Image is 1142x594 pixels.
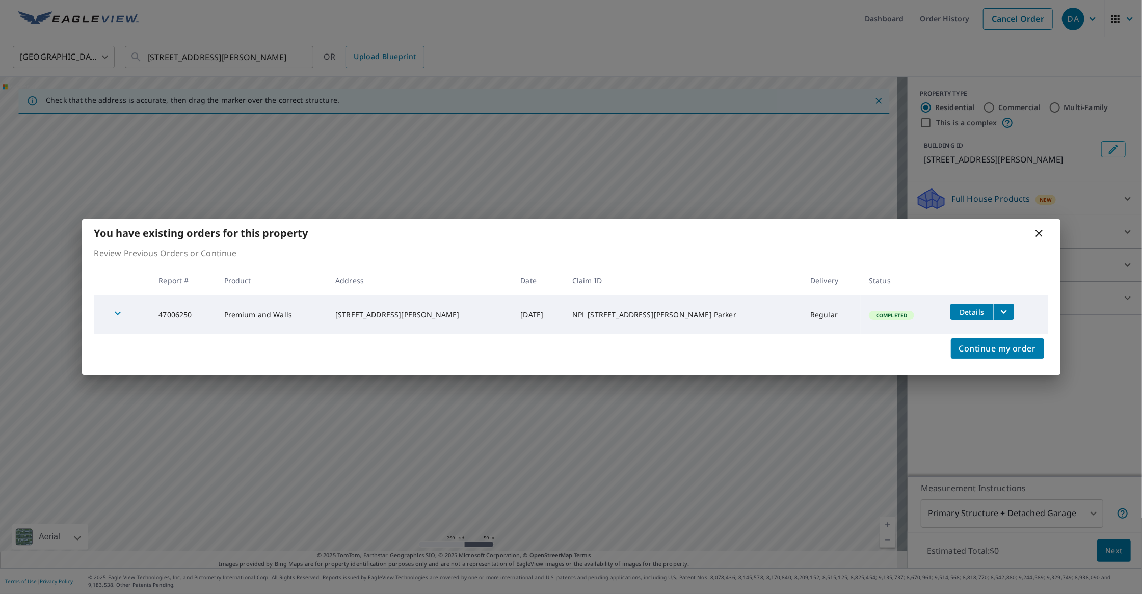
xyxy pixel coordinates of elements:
[959,341,1036,356] span: Continue my order
[512,265,564,295] th: Date
[564,295,802,334] td: NPL [STREET_ADDRESS][PERSON_NAME] Parker
[861,265,942,295] th: Status
[993,304,1014,320] button: filesDropdownBtn-47006250
[870,312,913,319] span: Completed
[94,226,308,240] b: You have existing orders for this property
[512,295,564,334] td: [DATE]
[216,265,327,295] th: Product
[802,295,861,334] td: Regular
[94,247,1048,259] p: Review Previous Orders or Continue
[150,295,216,334] td: 47006250
[150,265,216,295] th: Report #
[802,265,861,295] th: Delivery
[564,265,802,295] th: Claim ID
[950,304,993,320] button: detailsBtn-47006250
[216,295,327,334] td: Premium and Walls
[957,307,987,317] span: Details
[335,310,504,320] div: [STREET_ADDRESS][PERSON_NAME]
[951,338,1044,359] button: Continue my order
[327,265,512,295] th: Address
